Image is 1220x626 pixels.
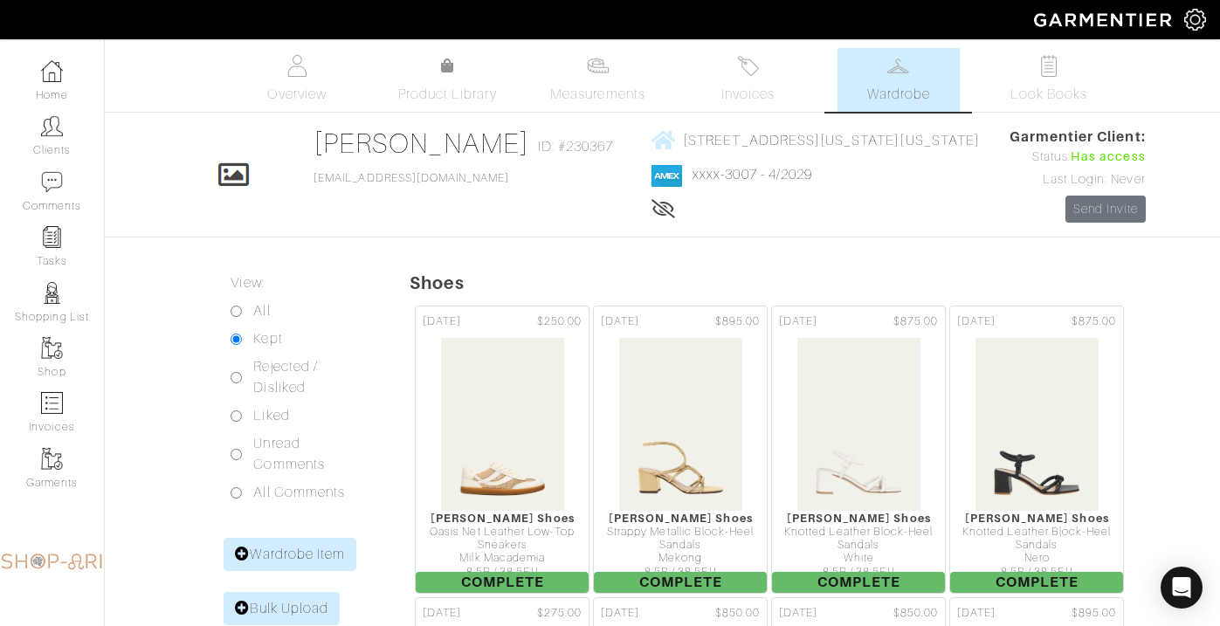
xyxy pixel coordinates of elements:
span: $875.00 [893,313,938,330]
img: orders-icon-0abe47150d42831381b5fb84f609e132dff9fe21cb692f30cb5eec754e2cba89.png [41,392,63,414]
div: 8.5B / 38.5EU [594,566,767,579]
span: [DATE] [779,605,817,622]
img: xox89LdWy72JqN9YfCkBDQ36 [975,337,1099,512]
a: [PERSON_NAME] [314,127,529,159]
img: jXLPyDVWvXQzqgHpBuBMJBmz [440,337,565,512]
img: todo-9ac3debb85659649dc8f770b8b6100bb5dab4b48dedcbae339e5042a72dfd3cc.svg [1037,55,1059,77]
a: Invoices [687,48,810,112]
span: [DATE] [601,313,639,330]
div: Milk Macademia [416,552,589,565]
span: $875.00 [1072,313,1116,330]
a: Product Library [386,56,508,105]
img: wardrobe-487a4870c1b7c33e795ec22d11cfc2ed9d08956e64fb3008fe2437562e282088.svg [887,55,909,77]
div: 8.5B / 38.5EU [772,566,945,579]
label: Liked [253,405,289,426]
span: ID: #230367 [538,136,614,157]
span: Complete [772,572,945,593]
img: comment-icon-a0a6a9ef722e966f86d9cbdc48e553b5cf19dbc54f86b18d962a5391bc8f6eb6.png [41,171,63,193]
span: Complete [594,572,767,593]
img: gear-icon-white-bd11855cb880d31180b6d7d6211b90ccbf57a29d726f0c71d8c61bd08dd39cc2.png [1184,9,1206,31]
img: basicinfo-40fd8af6dae0f16599ec9e87c0ef1c0a1fdea2edbe929e3d69a839185d80c458.svg [286,55,308,77]
a: [EMAIL_ADDRESS][DOMAIN_NAME] [314,172,509,184]
label: Unread Comments [253,433,366,475]
img: garmentier-logo-header-white-b43fb05a5012e4ada735d5af1a66efaba907eab6374d6393d1fbf88cb4ef424d.png [1025,4,1184,35]
a: [DATE] $895.00 [PERSON_NAME] Shoes Strappy Metallic Block-Heel Sandals Mekong 8.5B / 38.5EU Complete [591,304,769,595]
span: Product Library [398,84,497,105]
img: reminder-icon-8004d30b9f0a5d33ae49ab947aed9ed385cf756f9e5892f1edd6e32f2345188e.png [41,226,63,248]
div: [PERSON_NAME] Shoes [950,512,1123,525]
a: Overview [236,48,358,112]
a: Bulk Upload [224,592,340,625]
label: Kept [253,328,282,349]
span: Has access [1071,148,1146,167]
img: dashboard-icon-dbcd8f5a0b271acd01030246c82b418ddd0df26cd7fceb0bd07c9910d44c42f6.png [41,60,63,82]
img: 7ZigioWZ58u1UJMXGhEARz5t [796,337,921,512]
img: orders-27d20c2124de7fd6de4e0e44c1d41de31381a507db9b33961299e4e07d508b8c.svg [737,55,759,77]
a: Wardrobe [837,48,960,112]
span: $895.00 [715,313,760,330]
img: clients-icon-6bae9207a08558b7cb47a8932f037763ab4055f8c8b6bfacd5dc20c3e0201464.png [41,115,63,137]
label: All [253,300,270,321]
span: [DATE] [601,605,639,622]
span: $275.00 [537,605,582,622]
span: [STREET_ADDRESS][US_STATE][US_STATE] [683,132,980,148]
span: Overview [267,84,326,105]
div: [PERSON_NAME] Shoes [594,512,767,525]
div: White [772,552,945,565]
a: Look Books [988,48,1110,112]
div: Strappy Metallic Block-Heel Sandals [594,526,767,553]
div: 8.5B / 38.5EU [416,566,589,579]
div: Oasis Net Leather Low-Top Sneakers [416,526,589,553]
span: [DATE] [957,313,996,330]
img: american_express-1200034d2e149cdf2cc7894a33a747db654cf6f8355cb502592f1d228b2ac700.png [651,165,682,187]
label: All Comments [253,482,345,503]
a: Measurements [536,48,659,112]
a: Send Invite [1065,196,1146,223]
div: Mekong [594,552,767,565]
a: [DATE] $250.00 [PERSON_NAME] Shoes Oasis Net Leather Low-Top Sneakers Milk Macademia 8.5B / 38.5E... [413,304,591,595]
div: Knotted Leather Block-Heel Sandals [950,526,1123,553]
div: Status: [1010,148,1146,167]
a: [DATE] $875.00 [PERSON_NAME] Shoes Knotted Leather Block-Heel Sandals Nero 8.5B / 38.5EU Complete [948,304,1126,595]
span: Look Books [1010,84,1088,105]
h5: Shoes [410,272,1220,293]
div: Last Login: Never [1010,170,1146,189]
span: Complete [950,572,1123,593]
span: Wardrobe [867,84,930,105]
a: [DATE] $875.00 [PERSON_NAME] Shoes Knotted Leather Block-Heel Sandals White 8.5B / 38.5EU Complete [769,304,948,595]
div: [PERSON_NAME] Shoes [772,512,945,525]
span: Invoices [721,84,775,105]
a: [STREET_ADDRESS][US_STATE][US_STATE] [651,129,980,151]
div: [PERSON_NAME] Shoes [416,512,589,525]
span: [DATE] [423,313,461,330]
img: measurements-466bbee1fd09ba9460f595b01e5d73f9e2bff037440d3c8f018324cb6cdf7a4a.svg [587,55,609,77]
span: $850.00 [715,605,760,622]
span: Garmentier Client: [1010,127,1146,148]
span: Complete [416,572,589,593]
div: 8.5B / 38.5EU [950,566,1123,579]
span: $895.00 [1072,605,1116,622]
span: [DATE] [957,605,996,622]
div: Nero [950,552,1123,565]
img: garments-icon-b7da505a4dc4fd61783c78ac3ca0ef83fa9d6f193b1c9dc38574b1d14d53ca28.png [41,448,63,470]
span: [DATE] [423,605,461,622]
span: Measurements [550,84,645,105]
span: [DATE] [779,313,817,330]
a: Wardrobe Item [224,538,356,571]
span: $250.00 [537,313,582,330]
span: $850.00 [893,605,938,622]
div: Open Intercom Messenger [1161,567,1203,609]
label: Rejected / Disliked [253,356,366,398]
img: garments-icon-b7da505a4dc4fd61783c78ac3ca0ef83fa9d6f193b1c9dc38574b1d14d53ca28.png [41,337,63,359]
img: stylists-icon-eb353228a002819b7ec25b43dbf5f0378dd9e0616d9560372ff212230b889e62.png [41,282,63,304]
a: xxxx-3007 - 4/2029 [693,167,812,182]
img: JNCW7hGDdLrZumvmumvsU7RX [618,337,743,512]
div: Knotted Leather Block-Heel Sandals [772,526,945,553]
label: View: [231,272,264,293]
